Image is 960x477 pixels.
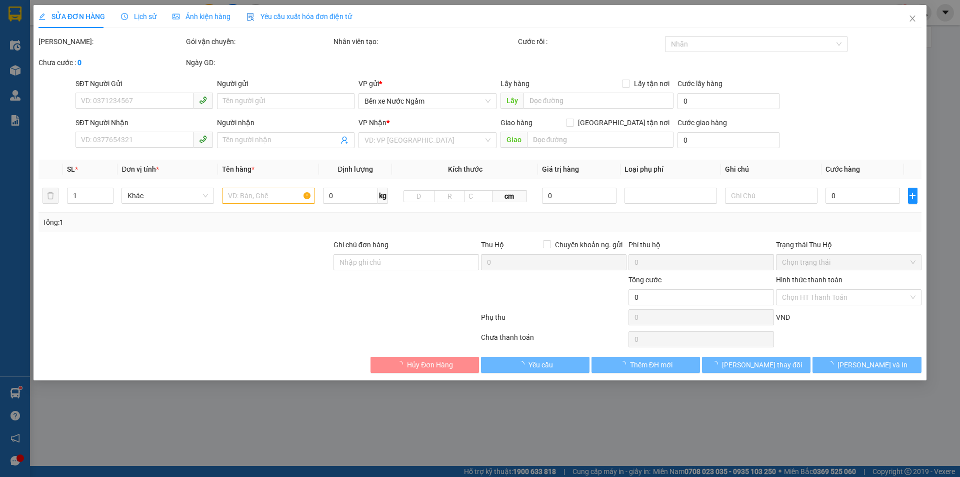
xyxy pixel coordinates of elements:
div: Người gửi [217,78,354,89]
span: loading [826,361,837,368]
div: Chưa cước : [38,57,184,68]
label: Hình thức thanh toán [776,276,842,284]
input: VD: Bàn, Ghế [222,188,315,204]
span: Hủy Đơn Hàng [407,359,453,370]
img: icon [246,13,254,21]
span: Yêu cầu [528,359,553,370]
div: [PERSON_NAME]: [38,36,184,47]
th: Loại phụ phí [620,160,721,179]
span: VND [776,313,790,321]
input: R [434,190,465,202]
th: Ghi chú [721,160,821,179]
span: kg [378,188,388,204]
input: D [403,190,434,202]
span: Lấy tận nơi [630,78,673,89]
span: Ảnh kiện hàng [172,13,230,21]
span: Thêm ĐH mới [630,359,672,370]
input: Cước lấy hàng [677,93,779,109]
div: Trạng thái Thu Hộ [776,239,921,250]
div: SĐT Người Nhận [75,117,213,128]
span: Giao [500,132,527,148]
span: picture [172,13,179,20]
span: Chuyển khoản ng. gửi [551,239,626,250]
span: Lấy [500,93,523,109]
span: VP Nhận [359,119,387,127]
span: user-add [341,136,349,144]
span: [PERSON_NAME] thay đổi [722,359,802,370]
span: loading [517,361,528,368]
span: Lấy hàng [500,80,529,88]
input: Ghi Chú [725,188,817,204]
span: plus [908,192,917,200]
div: Tổng: 1 [42,217,370,228]
span: phone [199,135,207,143]
button: Close [898,5,926,33]
span: SỬA ĐƠN HÀNG [38,13,105,21]
span: Lịch sử [121,13,156,21]
div: Ngày GD: [186,57,331,68]
input: Dọc đường [527,132,673,148]
span: Giao hàng [500,119,532,127]
b: 0 [77,59,81,67]
span: Kích thước [448,165,482,173]
span: loading [619,361,630,368]
div: Cước rồi : [518,36,663,47]
span: [PERSON_NAME] và In [837,359,907,370]
div: Người nhận [217,117,354,128]
label: Ghi chú đơn hàng [333,241,388,249]
span: phone [199,96,207,104]
div: Chưa thanh toán [480,332,627,349]
span: Giá trị hàng [542,165,579,173]
span: Bến xe Nước Ngầm [365,94,490,109]
div: Nhân viên tạo: [333,36,516,47]
div: SĐT Người Gửi [75,78,213,89]
span: close [908,15,916,23]
input: Cước giao hàng [677,132,779,148]
div: VP gửi [359,78,496,89]
span: Cước hàng [826,165,860,173]
input: C [464,190,492,202]
button: [PERSON_NAME] thay đổi [702,357,810,373]
div: Phụ thu [480,312,627,329]
button: Thêm ĐH mới [591,357,700,373]
input: Ghi chú đơn hàng [333,254,479,270]
span: Yêu cầu xuất hóa đơn điện tử [246,13,352,21]
span: Tổng cước [628,276,661,284]
span: Chọn trạng thái [782,255,915,270]
label: Cước lấy hàng [677,80,722,88]
span: edit [38,13,45,20]
span: Khác [128,188,208,203]
button: plus [908,188,917,204]
span: Thu Hộ [481,241,504,249]
div: Gói vận chuyển: [186,36,331,47]
span: Đơn vị tính [122,165,159,173]
button: Yêu cầu [481,357,589,373]
span: clock-circle [121,13,128,20]
span: loading [711,361,722,368]
span: [GEOGRAPHIC_DATA] tận nơi [574,117,673,128]
span: Định lượng [337,165,373,173]
div: Phí thu hộ [628,239,774,254]
button: Hủy Đơn Hàng [370,357,479,373]
button: [PERSON_NAME] và In [813,357,921,373]
button: delete [42,188,58,204]
span: cm [492,190,526,202]
span: SL [67,165,75,173]
span: Tên hàng [222,165,255,173]
label: Cước giao hàng [677,119,727,127]
span: loading [396,361,407,368]
input: Dọc đường [523,93,673,109]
